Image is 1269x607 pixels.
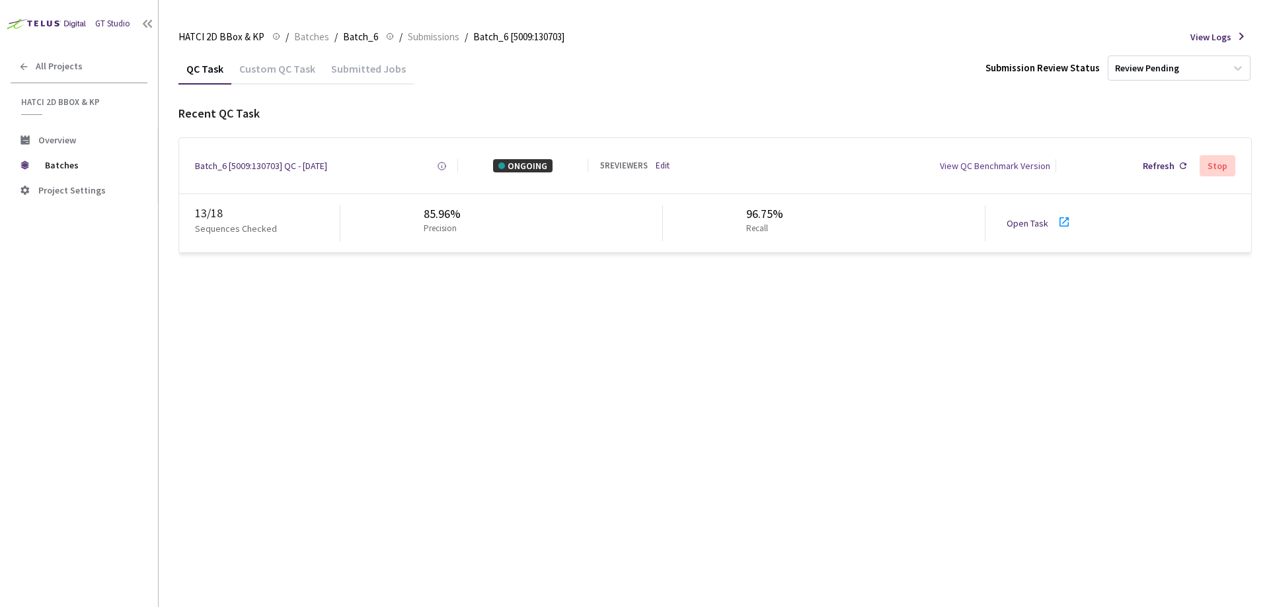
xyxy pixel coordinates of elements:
span: All Projects [36,61,83,72]
div: 85.96% [424,205,462,223]
p: Recall [746,223,778,235]
a: Open Task [1007,217,1048,229]
span: HATCI 2D BBox & KP [21,96,139,108]
li: / [465,29,468,45]
div: 13 / 18 [195,205,340,222]
span: HATCI 2D BBox & KP [178,29,264,45]
a: Edit [656,160,670,172]
div: Recent QC Task [178,105,1252,122]
div: Stop [1208,161,1227,171]
div: QC Task [178,62,231,85]
li: / [399,29,403,45]
div: Submitted Jobs [323,62,414,85]
span: View Logs [1190,30,1231,44]
a: Submissions [405,29,462,44]
div: ONGOING [493,159,553,172]
div: Refresh [1143,159,1174,172]
li: / [286,29,289,45]
div: 5 REVIEWERS [600,160,648,172]
span: Overview [38,134,76,146]
span: Batches [294,29,329,45]
p: Precision [424,223,457,235]
a: Batch_6 [5009:130703] QC - [DATE] [195,159,327,172]
a: Batches [291,29,332,44]
span: Batch_6 [343,29,378,45]
span: Submissions [408,29,459,45]
div: GT Studio [95,18,130,30]
div: Custom QC Task [231,62,323,85]
span: Batch_6 [5009:130703] [473,29,564,45]
p: Sequences Checked [195,222,277,235]
li: / [334,29,338,45]
div: View QC Benchmark Version [940,159,1050,172]
div: 96.75% [746,205,783,223]
span: Project Settings [38,184,106,196]
div: Review Pending [1115,62,1179,75]
div: Submission Review Status [985,61,1100,75]
span: Batches [45,152,135,178]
